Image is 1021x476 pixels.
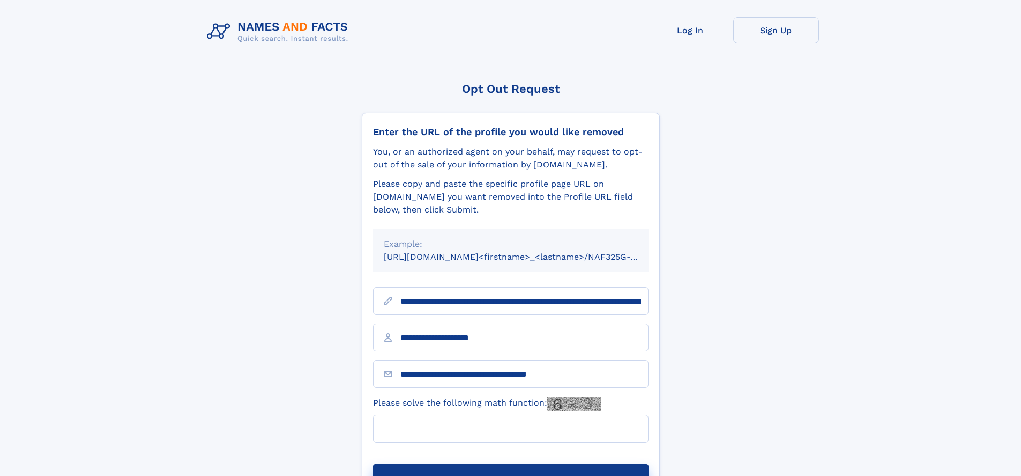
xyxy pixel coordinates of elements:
div: Please copy and paste the specific profile page URL on [DOMAIN_NAME] you want removed into the Pr... [373,178,649,216]
div: Enter the URL of the profile you would like removed [373,126,649,138]
a: Sign Up [733,17,819,43]
img: Logo Names and Facts [203,17,357,46]
div: Example: [384,238,638,251]
a: Log In [647,17,733,43]
div: Opt Out Request [362,82,660,96]
small: [URL][DOMAIN_NAME]<firstname>_<lastname>/NAF325G-xxxxxxxx [384,252,669,262]
label: Please solve the following math function: [373,397,601,411]
div: You, or an authorized agent on your behalf, may request to opt-out of the sale of your informatio... [373,145,649,171]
